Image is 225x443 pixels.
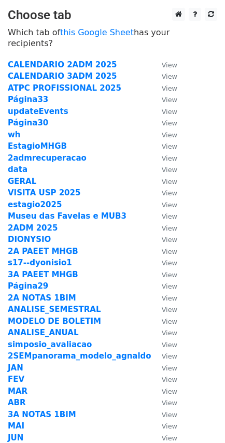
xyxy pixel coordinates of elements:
a: ANALISE_SEMESTRAL [8,305,101,314]
small: View [162,189,177,197]
small: View [162,399,177,407]
a: View [151,247,177,256]
a: simposio_avaliacao [8,340,92,349]
strong: CALENDARIO 2ADM 2025 [8,60,117,69]
a: View [151,72,177,81]
strong: DIONYSIO [8,235,51,244]
small: View [162,212,177,220]
a: JAN [8,363,23,373]
a: View [151,363,177,373]
a: JUN [8,433,23,442]
small: View [162,294,177,302]
small: View [162,329,177,337]
a: View [151,305,177,314]
a: this Google Sheet [60,27,134,37]
small: View [162,178,177,185]
a: data [8,165,27,174]
small: View [162,119,177,127]
small: View [162,318,177,325]
small: View [162,282,177,290]
small: View [162,422,177,430]
a: 2ADM 2025 [8,223,58,233]
small: View [162,236,177,244]
a: MAR [8,387,27,396]
a: View [151,351,177,361]
a: View [151,165,177,174]
a: View [151,141,177,151]
a: GERAL [8,177,36,186]
a: View [151,328,177,337]
a: 3A NOTAS 1BIM [8,410,76,419]
small: View [162,61,177,69]
a: View [151,258,177,267]
a: View [151,433,177,442]
a: 2A NOTAS 1BIM [8,293,76,303]
a: View [151,235,177,244]
a: View [151,375,177,384]
a: Museu das Favelas e MUB3 [8,211,126,221]
a: View [151,177,177,186]
a: View [151,387,177,396]
a: FEV [8,375,24,384]
strong: CALENDARIO 3ADM 2025 [8,72,117,81]
a: View [151,293,177,303]
a: View [151,60,177,69]
small: View [162,201,177,209]
small: View [162,388,177,395]
small: View [162,271,177,279]
a: View [151,95,177,104]
small: View [162,224,177,232]
small: View [162,108,177,116]
a: View [151,107,177,116]
a: ATPC PROFISSIONAL 2025 [8,83,121,93]
a: 3A PAEET MHGB [8,270,78,279]
a: View [151,421,177,431]
a: MAI [8,421,24,431]
small: View [162,96,177,104]
small: View [162,73,177,80]
a: Página29 [8,281,48,291]
a: wh [8,130,21,139]
p: Which tab of has your recipients? [8,27,217,49]
a: 2SEMpanorama_modelo_agnaldo [8,351,151,361]
small: View [162,142,177,150]
a: VISITA USP 2025 [8,188,80,197]
strong: ANALISE_ANUAL [8,328,79,337]
a: 2A PAEET MHGB [8,247,78,256]
small: View [162,434,177,442]
a: s17--dyonisio1 [8,258,72,267]
a: Página30 [8,118,48,127]
small: View [162,259,177,267]
a: Página33 [8,95,48,104]
a: View [151,200,177,209]
a: View [151,398,177,407]
a: estagio2025 [8,200,62,209]
a: View [151,281,177,291]
small: View [162,248,177,255]
a: ABR [8,398,26,407]
a: View [151,118,177,127]
small: View [162,376,177,383]
a: View [151,188,177,197]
